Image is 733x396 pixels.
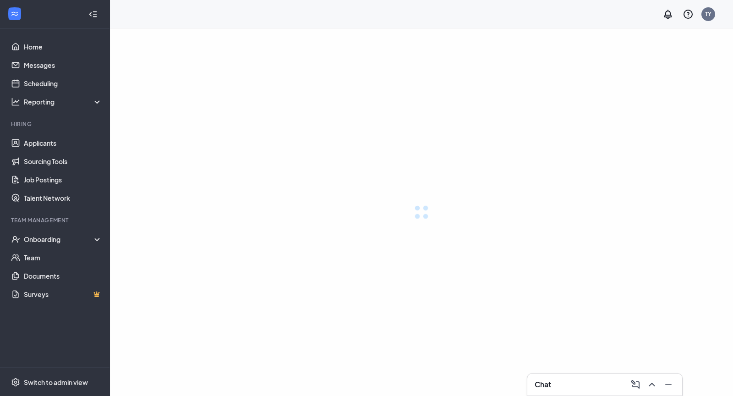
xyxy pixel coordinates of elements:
svg: Notifications [662,9,673,20]
div: Switch to admin view [24,378,88,387]
svg: ComposeMessage [630,379,641,390]
a: Job Postings [24,170,102,189]
a: Talent Network [24,189,102,207]
div: Hiring [11,120,100,128]
svg: Settings [11,378,20,387]
svg: ChevronUp [646,379,657,390]
button: ChevronUp [644,377,658,392]
button: ComposeMessage [627,377,642,392]
svg: Collapse [88,10,98,19]
h3: Chat [535,379,551,390]
button: Minimize [660,377,675,392]
div: Onboarding [24,235,103,244]
a: SurveysCrown [24,285,102,303]
a: Sourcing Tools [24,152,102,170]
a: Team [24,248,102,267]
svg: WorkstreamLogo [10,9,19,18]
div: Team Management [11,216,100,224]
a: Messages [24,56,102,74]
svg: QuestionInfo [683,9,694,20]
a: Documents [24,267,102,285]
a: Scheduling [24,74,102,93]
a: Applicants [24,134,102,152]
svg: UserCheck [11,235,20,244]
a: Home [24,38,102,56]
svg: Analysis [11,97,20,106]
div: Reporting [24,97,103,106]
svg: Minimize [663,379,674,390]
div: TY [705,10,711,18]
